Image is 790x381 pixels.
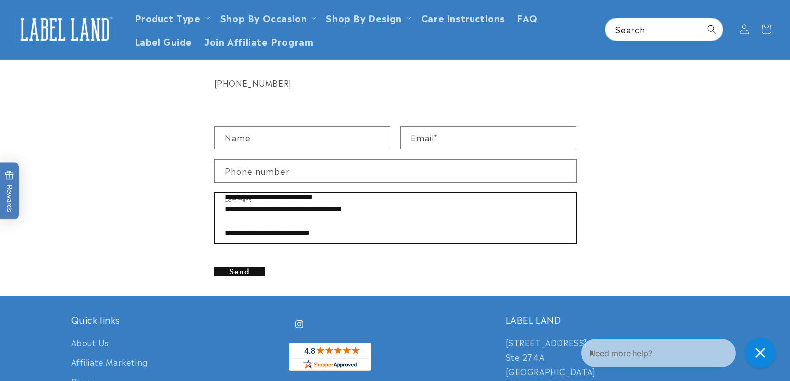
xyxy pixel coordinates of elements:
h2: Quick links [71,314,285,325]
button: Send [214,267,265,276]
a: Join Affiliate Program [198,29,319,53]
a: Shop By Design [326,11,401,24]
span: Join Affiliate Program [204,35,313,47]
summary: Product Type [129,6,214,29]
img: Label Land [15,14,115,45]
iframe: Gorgias Floating Chat [581,334,780,371]
summary: Shop By Design [320,6,415,29]
a: Label Guide [129,29,199,53]
summary: Shop By Occasion [214,6,320,29]
span: Label Guide [135,35,193,47]
a: Affiliate Marketing [71,352,148,372]
a: Care instructions [415,6,511,29]
img: Customer Reviews [289,343,371,371]
span: FAQ [517,12,538,23]
a: Label Land [11,10,119,49]
a: FAQ [511,6,544,29]
h2: LABEL LAND [506,314,719,325]
a: About Us [71,335,109,352]
a: Product Type [135,11,201,24]
div: [PHONE_NUMBER] [214,76,576,90]
span: Rewards [5,170,14,212]
span: Care instructions [421,12,505,23]
button: Search [701,18,723,40]
span: Shop By Occasion [220,12,307,23]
